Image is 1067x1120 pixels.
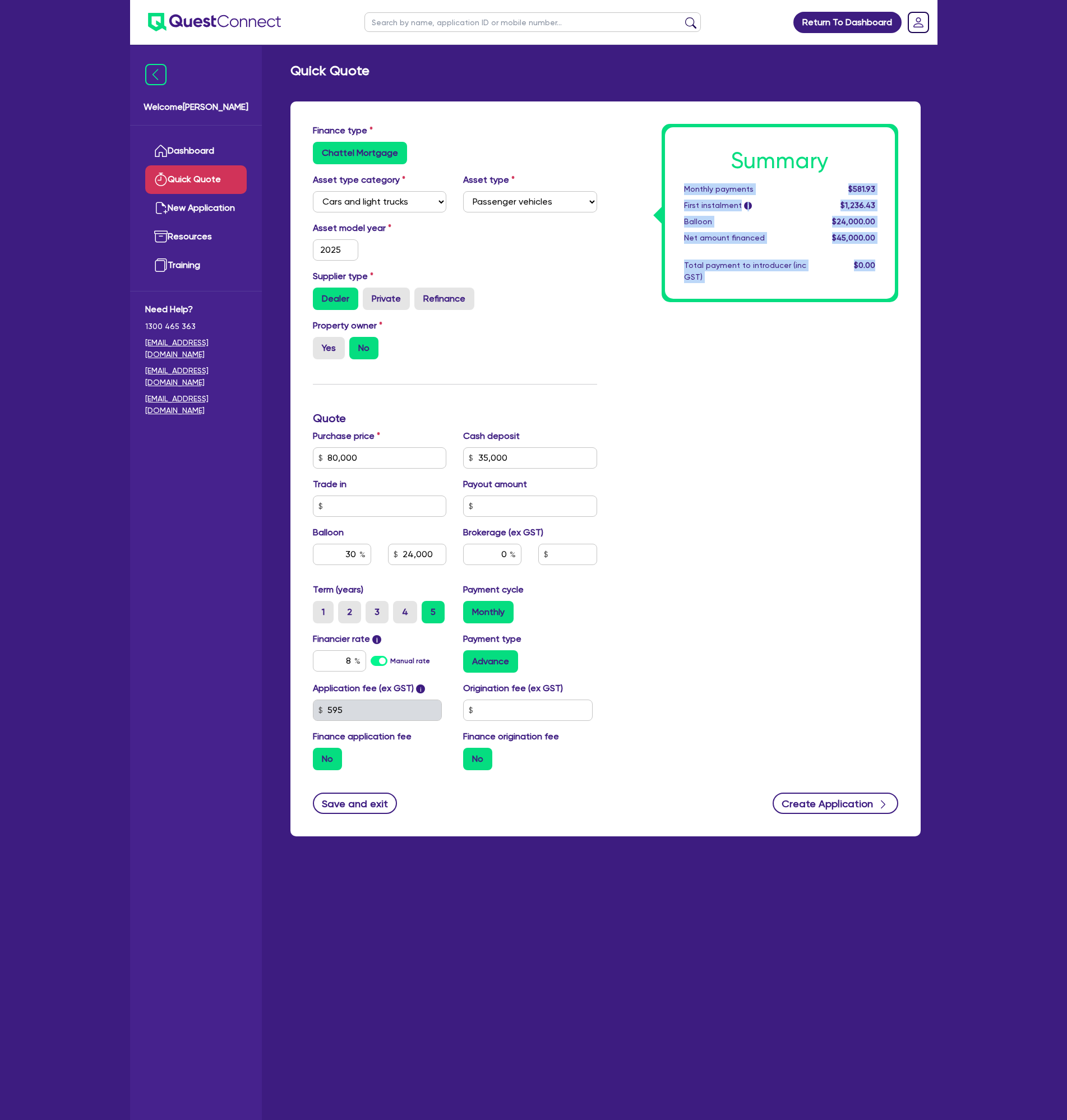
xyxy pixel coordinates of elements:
label: No [349,337,378,359]
a: [EMAIL_ADDRESS][DOMAIN_NAME] [145,337,247,360]
label: 1 [313,601,334,623]
div: Total payment to introducer (inc GST) [676,260,815,283]
label: Asset type [463,173,515,187]
label: Balloon [313,526,344,539]
label: Yes [313,337,345,359]
label: Finance application fee [313,730,412,743]
label: Trade in [313,478,347,491]
label: Private [363,288,410,310]
input: Search by name, application ID or mobile number... [364,12,701,32]
button: Save and exit [313,793,398,814]
label: Chattel Mortgage [313,142,407,164]
label: Brokerage (ex GST) [463,526,543,539]
label: Supplier type [313,270,373,283]
label: Asset type category [313,173,405,187]
img: new-application [154,201,168,215]
label: Dealer [313,288,358,310]
div: First instalment [676,200,815,211]
span: $0.00 [854,261,875,270]
label: Financier rate [313,632,382,646]
a: Resources [145,223,247,251]
a: Dropdown toggle [904,8,933,37]
span: 1300 465 363 [145,321,247,332]
label: Advance [463,650,518,673]
label: Manual rate [390,656,430,666]
label: 2 [338,601,361,623]
label: Application fee (ex GST) [313,682,414,695]
img: resources [154,230,168,243]
h1: Summary [684,147,876,174]
div: Monthly payments [676,183,815,195]
h2: Quick Quote [290,63,369,79]
a: Dashboard [145,137,247,165]
label: Property owner [313,319,382,332]
label: Payment type [463,632,521,646]
div: Net amount financed [676,232,815,244]
span: $45,000.00 [832,233,875,242]
a: [EMAIL_ADDRESS][DOMAIN_NAME] [145,365,247,388]
label: Purchase price [313,429,380,443]
label: Asset model year [304,221,455,235]
a: Training [145,251,247,280]
label: Finance origination fee [463,730,559,743]
img: quick-quote [154,173,168,186]
label: 3 [366,601,389,623]
span: i [372,635,381,644]
div: Balloon [676,216,815,228]
span: $581.93 [848,184,875,193]
h3: Quote [313,411,597,425]
label: Monthly [463,601,514,623]
span: Need Help? [145,303,247,316]
span: $24,000.00 [832,217,875,226]
label: Payment cycle [463,583,524,596]
label: Payout amount [463,478,527,491]
img: training [154,258,168,272]
a: New Application [145,194,247,223]
a: Return To Dashboard [793,12,902,33]
img: quest-connect-logo-blue [148,13,281,31]
label: No [463,748,492,770]
label: Term (years) [313,583,363,596]
button: Create Application [773,793,898,814]
span: i [416,684,425,693]
label: Cash deposit [463,429,520,443]
a: [EMAIL_ADDRESS][DOMAIN_NAME] [145,393,247,416]
label: No [313,748,342,770]
label: 4 [393,601,417,623]
label: 5 [422,601,445,623]
label: Finance type [313,124,373,137]
label: Origination fee (ex GST) [463,682,563,695]
span: i [744,202,752,210]
span: Welcome [PERSON_NAME] [144,100,248,114]
a: Quick Quote [145,165,247,194]
img: icon-menu-close [145,64,167,85]
span: $1,236.43 [840,201,875,210]
label: Refinance [414,288,474,310]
